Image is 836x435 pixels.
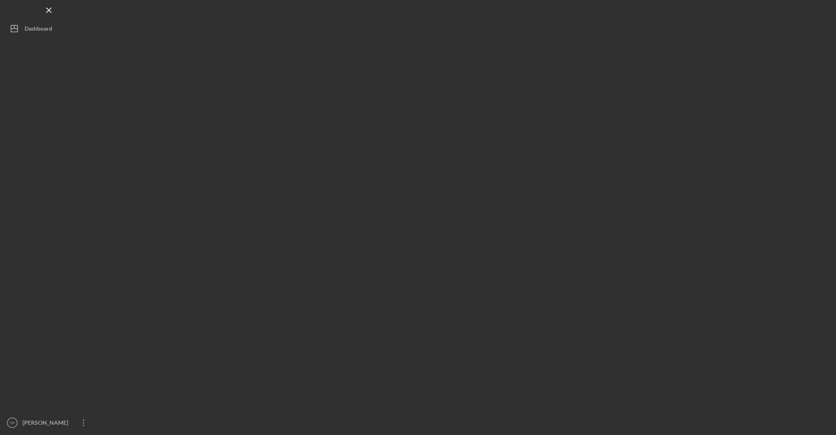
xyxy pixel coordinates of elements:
[24,20,52,39] div: Dashboard
[4,415,94,431] button: TP[PERSON_NAME]
[10,421,15,425] text: TP
[20,415,73,433] div: [PERSON_NAME]
[4,20,94,37] button: Dashboard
